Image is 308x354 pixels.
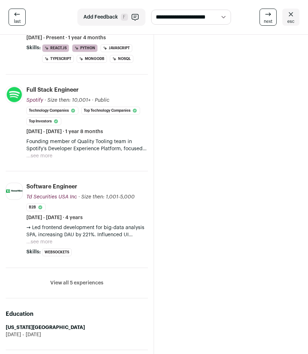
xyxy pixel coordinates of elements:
[26,34,106,41] span: [DATE] - Present · 1 year 4 months
[77,55,107,63] li: MongoDB
[95,98,109,103] span: Public
[50,279,103,287] button: View all 5 experiences
[260,9,277,26] a: next
[26,98,43,103] span: Spotify
[26,224,148,238] p: → Led frontend development for big-data analysis SPA, increasing DAU by 221%. Influenced UI roadm...
[45,98,91,103] span: · Size then: 10,001+
[6,325,85,330] strong: [US_STATE][GEOGRAPHIC_DATA]
[6,86,22,103] img: b78c2de9752f15bf56c3ed39184f9e9ce0a102ac14975354e7e77392e53e6fcf.jpg
[26,248,41,256] span: Skills:
[26,183,77,191] div: Software Engineer
[81,107,140,115] li: Top Technology Companies
[26,214,83,221] span: [DATE] - [DATE] · 4 years
[26,86,79,94] div: Full Stack Engineer
[78,194,135,199] span: · Size then: 1,001-5,000
[77,9,145,26] button: Add Feedback F
[26,44,41,51] span: Skills:
[14,19,21,24] span: last
[282,9,299,26] a: esc
[6,310,148,318] h2: Education
[110,55,133,63] li: NoSQL
[42,44,69,52] li: React.js
[26,194,77,199] span: Td Securities USA Inc
[26,117,61,125] li: Top Investors
[6,189,22,193] img: 3d0c009351d559565718ef7bba0a7f92e198784585f8f4e32f4af0568d913602
[9,9,26,26] a: last
[26,203,46,211] li: B2B
[72,44,98,52] li: Python
[92,97,93,104] span: ·
[121,14,128,21] span: F
[26,107,78,115] li: Technology Companies
[101,44,132,52] li: JavaScript
[26,138,148,152] p: Founding member of Quality Tooling team in Spotify’s Developer Experience Platform, focused on co...
[26,128,103,135] span: [DATE] - [DATE] · 1 year 8 months
[264,19,272,24] span: next
[83,14,118,21] span: Add Feedback
[42,55,74,63] li: TypeScript
[42,248,72,256] li: WebSockets
[287,19,294,24] span: esc
[26,152,52,160] button: ...see more
[26,238,52,246] button: ...see more
[6,331,41,338] span: [DATE] - [DATE]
